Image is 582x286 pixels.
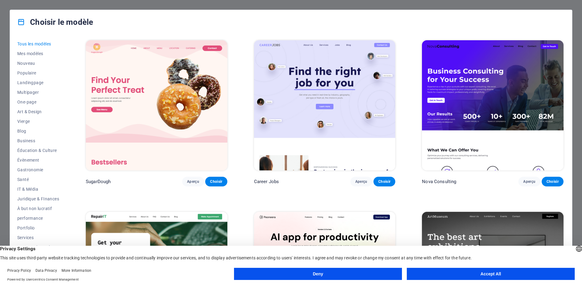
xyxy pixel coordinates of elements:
[187,179,199,184] span: Aperçu
[17,155,59,165] button: Évènement
[17,175,59,184] button: Santé
[17,223,59,233] button: Portfolio
[17,148,59,153] span: Éducation & Culture
[355,179,367,184] span: Aperçu
[17,97,59,107] button: One-page
[17,235,59,240] span: Services
[17,87,59,97] button: Multipager
[210,179,222,184] span: Choisir
[17,245,59,250] span: Sports et beauté
[254,40,396,170] img: Career Jobs
[17,206,59,211] span: À but non lucratif
[422,179,456,185] p: Nova Consulting
[17,138,59,143] span: Business
[17,61,59,66] span: Nouveau
[523,179,535,184] span: Aperçu
[17,204,59,213] button: À but non lucratif
[205,177,227,186] button: Choisir
[17,90,59,95] span: Multipager
[17,158,59,163] span: Évènement
[17,129,59,133] span: Blog
[378,179,390,184] span: Choisir
[86,40,227,170] img: SugarDough
[17,213,59,223] button: performance
[17,107,59,117] button: Art & Design
[518,177,540,186] button: Aperçu
[17,119,59,124] span: Vierge
[17,196,59,201] span: Juridique & FInances
[17,100,59,104] span: One-page
[17,117,59,126] button: Vierge
[17,216,59,221] span: performance
[542,177,564,186] button: Choisir
[17,51,59,56] span: Mes modèles
[17,39,59,49] button: Tous les modèles
[86,179,111,185] p: SugarDough
[17,194,59,204] button: Juridique & FInances
[182,177,204,186] button: Aperçu
[17,177,59,182] span: Santé
[17,58,59,68] button: Nouveau
[422,40,564,170] img: Nova Consulting
[17,80,59,85] span: Landingpage
[17,167,59,172] span: Gastronomie
[547,179,559,184] span: Choisir
[17,71,59,75] span: Populaire
[17,126,59,136] button: Blog
[17,49,59,58] button: Mes modèles
[17,165,59,175] button: Gastronomie
[17,68,59,78] button: Populaire
[17,17,93,27] h4: Choisir le modèle
[17,184,59,194] button: IT & Média
[373,177,395,186] button: Choisir
[17,187,59,192] span: IT & Média
[17,109,59,114] span: Art & Design
[17,78,59,87] button: Landingpage
[17,146,59,155] button: Éducation & Culture
[17,136,59,146] button: Business
[254,179,279,185] p: Career Jobs
[17,242,59,252] button: Sports et beauté
[17,233,59,242] button: Services
[17,41,59,46] span: Tous les modèles
[17,225,59,230] span: Portfolio
[350,177,372,186] button: Aperçu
